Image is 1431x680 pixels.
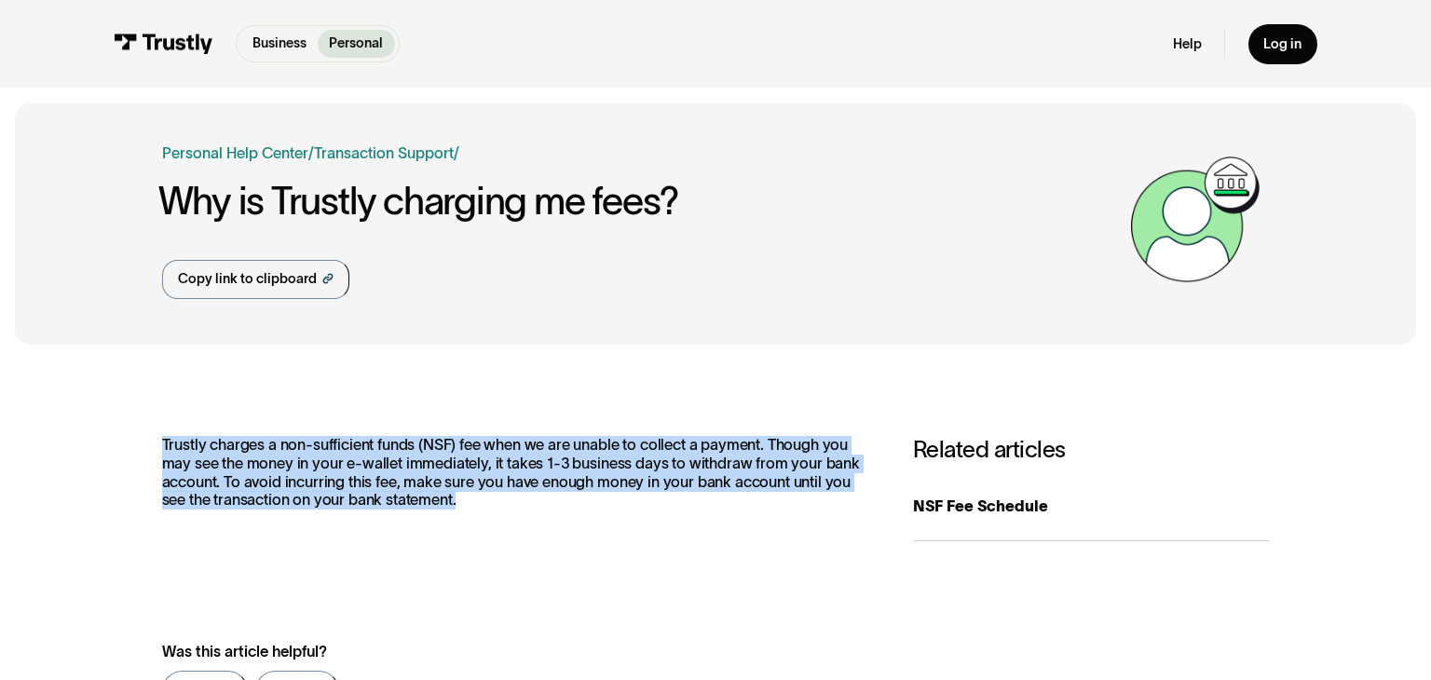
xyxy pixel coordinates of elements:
div: / [454,142,459,165]
img: Trustly Logo [114,34,213,55]
div: Copy link to clipboard [178,269,317,290]
div: NSF Fee Schedule [913,495,1270,518]
div: Log in [1263,35,1302,53]
a: Log in [1248,24,1317,64]
a: Copy link to clipboard [162,260,350,299]
a: Personal [318,30,395,58]
p: Trustly charges a non-sufficient funds (NSF) fee when we are unable to collect a payment. Though ... [162,436,875,510]
a: Help [1173,35,1202,53]
h1: Why is Trustly charging me fees? [158,180,1121,222]
a: Transaction Support [314,144,454,161]
h3: Related articles [913,436,1270,464]
a: Personal Help Center [162,142,308,165]
p: Personal [329,34,383,54]
div: Was this article helpful? [162,640,835,663]
div: / [308,142,314,165]
a: Business [241,30,319,58]
p: Business [252,34,307,54]
a: NSF Fee Schedule [913,471,1270,541]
